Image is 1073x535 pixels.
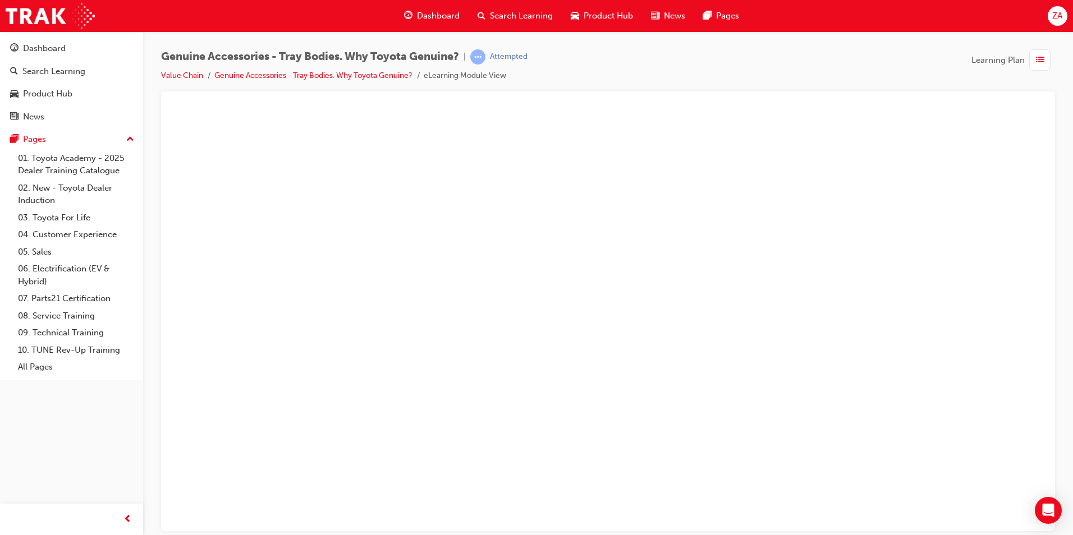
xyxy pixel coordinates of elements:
div: News [23,110,44,123]
a: Product Hub [4,84,139,104]
span: Product Hub [584,10,633,22]
span: News [664,10,685,22]
span: | [464,50,466,63]
img: Trak [6,3,95,29]
a: pages-iconPages [694,4,748,27]
div: Open Intercom Messenger [1035,497,1062,524]
a: search-iconSearch Learning [469,4,562,27]
span: learningRecordVerb_ATTEMPT-icon [470,49,485,64]
span: news-icon [10,112,19,122]
span: car-icon [571,9,579,23]
div: Pages [23,133,46,146]
a: Value Chain [161,71,203,80]
a: 09. Technical Training [13,324,139,342]
span: pages-icon [10,135,19,145]
span: Pages [716,10,739,22]
a: Genuine Accessories - Tray Bodies. Why Toyota Genuine? [214,71,412,80]
span: Genuine Accessories - Tray Bodies. Why Toyota Genuine? [161,50,459,63]
a: 07. Parts21 Certification [13,290,139,307]
span: up-icon [126,132,134,147]
a: News [4,107,139,127]
span: pages-icon [703,9,712,23]
div: Dashboard [23,42,66,55]
a: 01. Toyota Academy - 2025 Dealer Training Catalogue [13,150,139,179]
span: Dashboard [417,10,460,22]
a: All Pages [13,358,139,376]
button: Learning Plan [971,49,1055,71]
button: Pages [4,129,139,150]
a: news-iconNews [642,4,694,27]
button: DashboardSearch LearningProduct HubNews [4,36,139,129]
div: Product Hub [23,87,72,100]
a: car-iconProduct Hub [562,4,642,27]
a: 05. Sales [13,243,139,261]
span: guage-icon [10,44,19,54]
span: Search Learning [490,10,553,22]
a: 03. Toyota For Life [13,209,139,227]
a: 10. TUNE Rev-Up Training [13,342,139,359]
a: guage-iconDashboard [395,4,469,27]
a: 04. Customer Experience [13,226,139,243]
span: news-icon [651,9,659,23]
span: Learning Plan [971,54,1025,67]
a: Search Learning [4,61,139,82]
span: search-icon [10,67,18,77]
span: search-icon [478,9,485,23]
a: 06. Electrification (EV & Hybrid) [13,260,139,290]
button: ZA [1048,6,1067,26]
span: prev-icon [123,513,132,527]
span: car-icon [10,89,19,99]
div: Search Learning [22,65,85,78]
li: eLearning Module View [424,70,506,82]
a: 02. New - Toyota Dealer Induction [13,179,139,209]
div: Attempted [490,52,528,62]
span: guage-icon [404,9,412,23]
a: 08. Service Training [13,307,139,325]
span: list-icon [1036,53,1044,67]
span: ZA [1052,10,1062,22]
a: Dashboard [4,38,139,59]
